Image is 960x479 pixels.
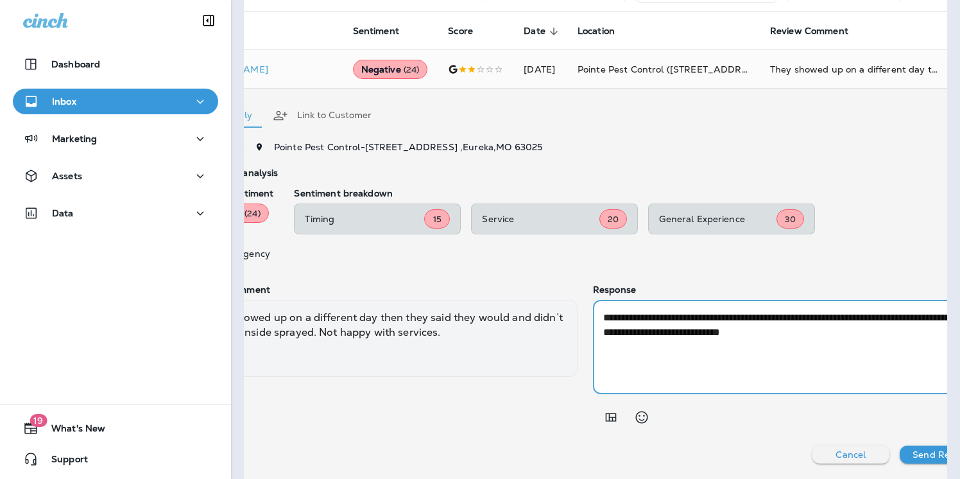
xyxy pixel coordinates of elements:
button: Select an emoji [629,405,655,430]
span: Pointe Pest Control - [STREET_ADDRESS] , Eureka , MO 63025 [274,141,542,153]
span: Date [524,26,545,37]
div: They showed up on a different day then they said they would and didn’t get my inside sprayed. Not... [194,300,578,377]
span: Date [524,26,562,37]
p: Data [52,208,74,218]
span: Pointe Pest Control ([STREET_ADDRESS]) [578,64,766,75]
p: [PERSON_NAME] [189,64,332,74]
span: Sentiment [353,26,399,37]
span: ( 24 ) [244,208,261,219]
button: Marketing [13,126,218,152]
span: Review Comment [770,26,865,37]
button: Inbox [13,89,218,114]
span: Review Comment [770,26,848,37]
p: Dashboard [51,59,100,69]
div: They showed up on a different day then they said they would and didn’t get my inside sprayed. Not... [770,63,942,76]
span: ( 24 ) [404,64,420,75]
span: Support [39,454,88,469]
span: Sentiment [353,26,416,37]
p: Timing [305,214,424,224]
td: [DATE] [513,50,567,89]
button: 19What's New [13,415,218,441]
button: Add in a premade template [598,405,624,430]
span: 19 [30,414,47,427]
span: Location [578,26,631,37]
button: Cancel [812,446,889,464]
p: Review comment [194,284,578,295]
p: Inbox [52,96,76,107]
span: What's New [39,423,105,439]
button: Collapse Sidebar [191,8,227,33]
button: Link to Customer [262,92,382,139]
p: Marketing [52,134,97,144]
span: 20 [608,214,619,225]
button: Assets [13,163,218,189]
button: Support [13,446,218,472]
div: Click to view Customer Drawer [189,64,332,74]
p: Service [482,214,599,224]
div: Negative [353,60,428,79]
span: Location [578,26,615,37]
span: Score [448,26,490,37]
p: Cancel [836,449,866,460]
p: General Experience [659,214,776,224]
span: 15 [433,214,441,225]
button: Dashboard [13,51,218,77]
span: Score [448,26,473,37]
p: Assets [52,171,82,181]
span: 30 [785,214,796,225]
button: Data [13,200,218,226]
